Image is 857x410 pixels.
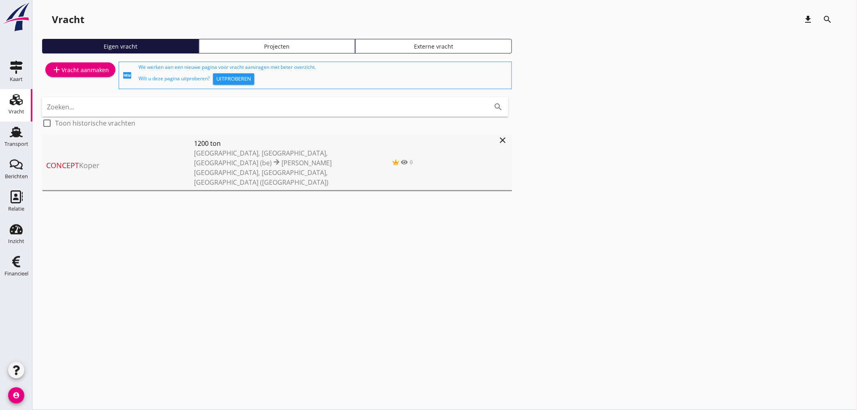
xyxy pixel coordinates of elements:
div: Projecten [203,42,352,51]
div: Financieel [4,271,28,276]
button: Uitproberen [213,73,254,85]
a: ConceptKoper1200 ton[GEOGRAPHIC_DATA], [GEOGRAPHIC_DATA], [GEOGRAPHIC_DATA] (be)[PERSON_NAME][GEO... [42,135,512,191]
i: fiber_new [122,70,132,80]
i: download [804,15,813,24]
span: 1200 ton [194,139,379,148]
div: Transport [4,141,28,147]
i: search [494,102,503,112]
a: Vracht aanmaken [45,62,115,77]
div: Inzicht [8,239,24,244]
span: Concept [46,160,79,170]
i: search [823,15,833,24]
img: logo-small.a267ee39.svg [2,2,31,32]
i: account_circle [8,387,24,404]
div: We werken aan een nieuwe pagina voor vracht aanvragen met beter overzicht. Wilt u deze pagina uit... [139,64,508,87]
a: Projecten [199,39,356,53]
div: Vracht [52,13,84,26]
i: close [498,135,508,145]
label: Toon historische vrachten [55,119,135,127]
a: Eigen vracht [42,39,199,53]
span: Koper [46,160,194,171]
div: Vracht aanmaken [52,65,109,75]
span: [PERSON_NAME][GEOGRAPHIC_DATA], [GEOGRAPHIC_DATA], [GEOGRAPHIC_DATA] ([GEOGRAPHIC_DATA]) [194,158,332,187]
div: Relatie [8,206,24,211]
i: add [52,65,62,75]
span: [GEOGRAPHIC_DATA], [GEOGRAPHIC_DATA], [GEOGRAPHIC_DATA] (be) [194,149,328,167]
div: Berichten [5,174,28,179]
div: Vracht [9,109,24,114]
input: Zoeken... [47,100,481,113]
div: Kaart [10,77,23,82]
div: Eigen vracht [46,42,195,51]
div: Uitproberen [216,75,251,83]
div: 0 [410,159,413,166]
div: Externe vracht [359,42,508,51]
a: Externe vracht [355,39,512,53]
